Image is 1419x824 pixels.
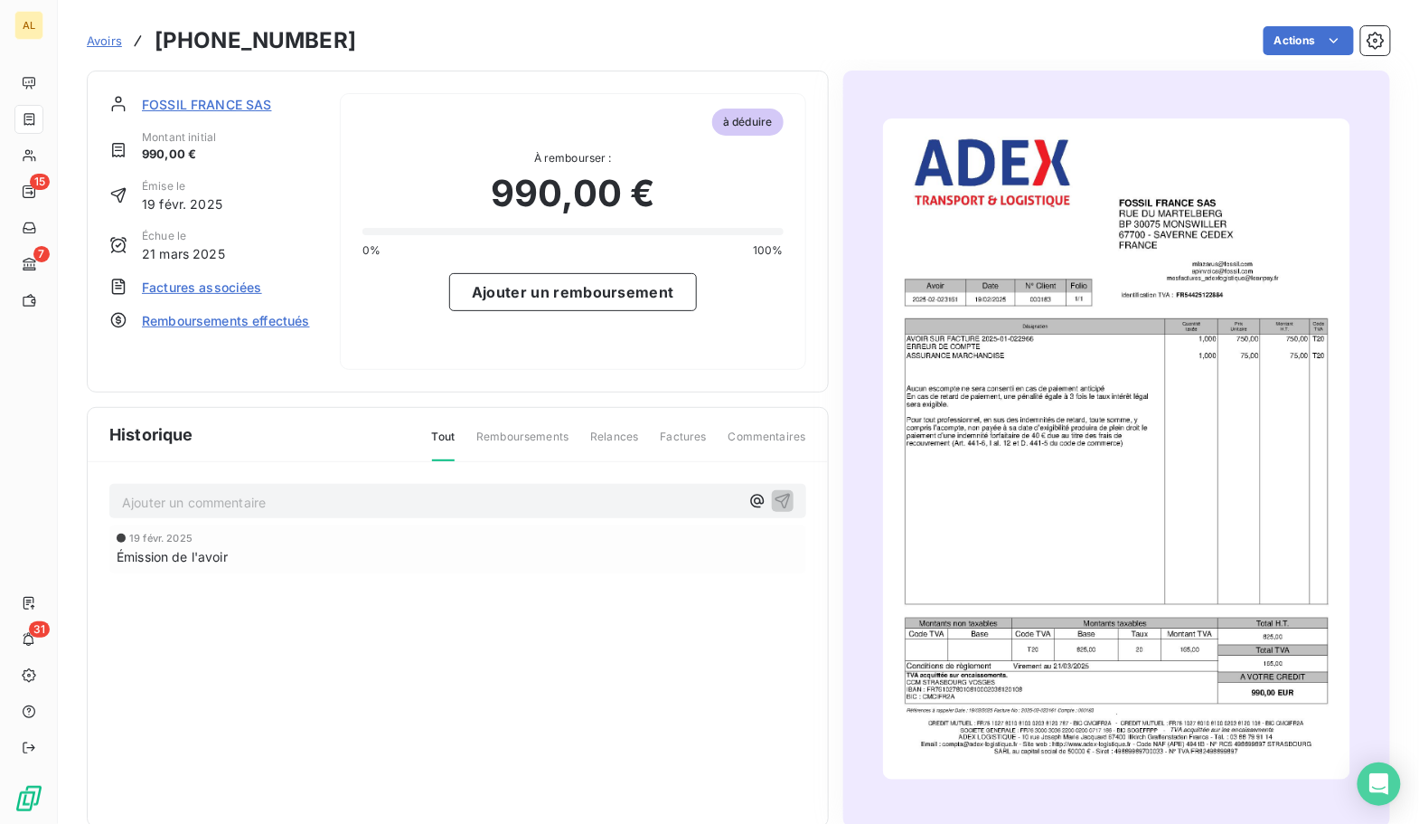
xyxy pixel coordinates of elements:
[29,621,50,638] span: 31
[155,24,356,57] h3: [PHONE_NUMBER]
[33,246,50,262] span: 7
[491,166,654,221] span: 990,00 €
[14,784,43,813] img: Logo LeanPay
[87,32,122,50] a: Avoirs
[449,273,697,311] button: Ajouter un remboursement
[14,11,43,40] div: AL
[476,429,569,459] span: Remboursements
[728,429,806,459] span: Commentaires
[362,150,783,166] span: À rembourser :
[660,429,706,459] span: Factures
[117,547,228,566] span: Émission de l'avoir
[883,118,1350,780] img: creditNote_thumbnail
[142,278,262,297] span: Factures associées
[142,178,222,194] span: Émise le
[142,194,222,213] span: 19 févr. 2025
[109,422,193,447] span: Historique
[753,242,784,259] span: 100%
[87,33,122,48] span: Avoirs
[142,311,310,330] span: Remboursements effectués
[590,429,638,459] span: Relances
[129,533,193,544] span: 19 févr. 2025
[142,146,216,164] span: 990,00 €
[142,95,272,114] span: FOSSIL FRANCE SAS
[362,242,381,259] span: 0%
[142,228,225,244] span: Échue le
[1264,26,1354,55] button: Actions
[712,109,783,136] span: à déduire
[142,129,216,146] span: Montant initial
[142,244,225,263] span: 21 mars 2025
[30,174,50,190] span: 15
[1358,762,1401,806] div: Open Intercom Messenger
[432,429,456,461] span: Tout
